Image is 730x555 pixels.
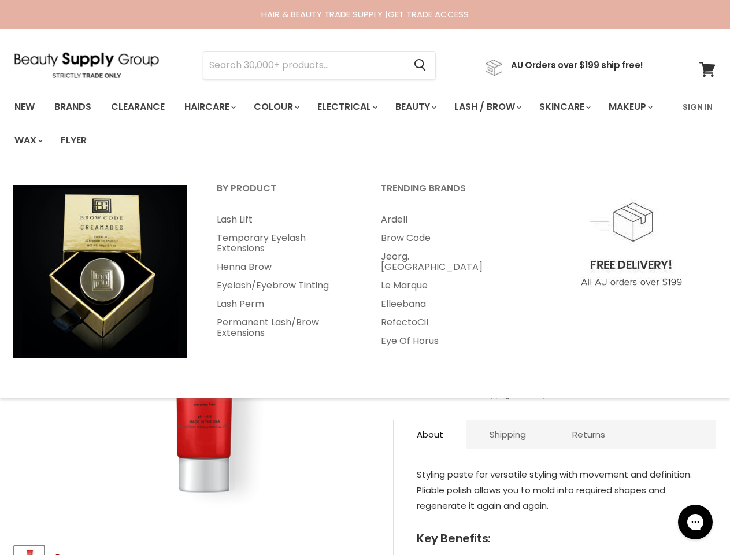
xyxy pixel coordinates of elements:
[531,95,598,119] a: Skincare
[405,52,435,79] button: Search
[309,95,384,119] a: Electrical
[52,128,95,153] a: Flyer
[366,295,528,313] a: Elleebana
[46,95,100,119] a: Brands
[672,501,718,543] iframe: Gorgias live chat messenger
[366,179,528,208] a: Trending Brands
[202,295,364,313] a: Lash Perm
[417,467,692,516] p: Styling paste for versatile styling with movement and definition. Pliable polish allows you to mo...
[202,258,364,276] a: Henna Brow
[202,179,364,208] a: By Product
[446,95,528,119] a: Lash / Brow
[366,210,528,350] ul: Main menu
[366,313,528,332] a: RefectoCil
[203,51,436,79] form: Product
[202,276,364,295] a: Eyelash/Eyebrow Tinting
[6,90,676,157] ul: Main menu
[202,313,364,342] a: Permanent Lash/Brow Extensions
[394,420,466,449] a: About
[202,210,364,342] ul: Main menu
[388,8,469,20] a: GET TRADE ACCESS
[600,95,659,119] a: Makeup
[203,52,405,79] input: Search
[366,229,528,247] a: Brow Code
[549,420,628,449] a: Returns
[366,276,528,295] a: Le Marque
[176,95,243,119] a: Haircare
[6,128,50,153] a: Wax
[6,95,43,119] a: New
[366,210,528,229] a: Ardell
[202,229,364,258] a: Temporary Eyelash Extensions
[245,95,306,119] a: Colour
[366,332,528,350] a: Eye Of Horus
[102,95,173,119] a: Clearance
[202,210,364,229] a: Lash Lift
[387,95,443,119] a: Beauty
[466,420,549,449] a: Shipping
[417,531,692,546] h4: Key Benefits:
[366,247,528,276] a: Jeorg. [GEOGRAPHIC_DATA]
[676,95,720,119] a: Sign In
